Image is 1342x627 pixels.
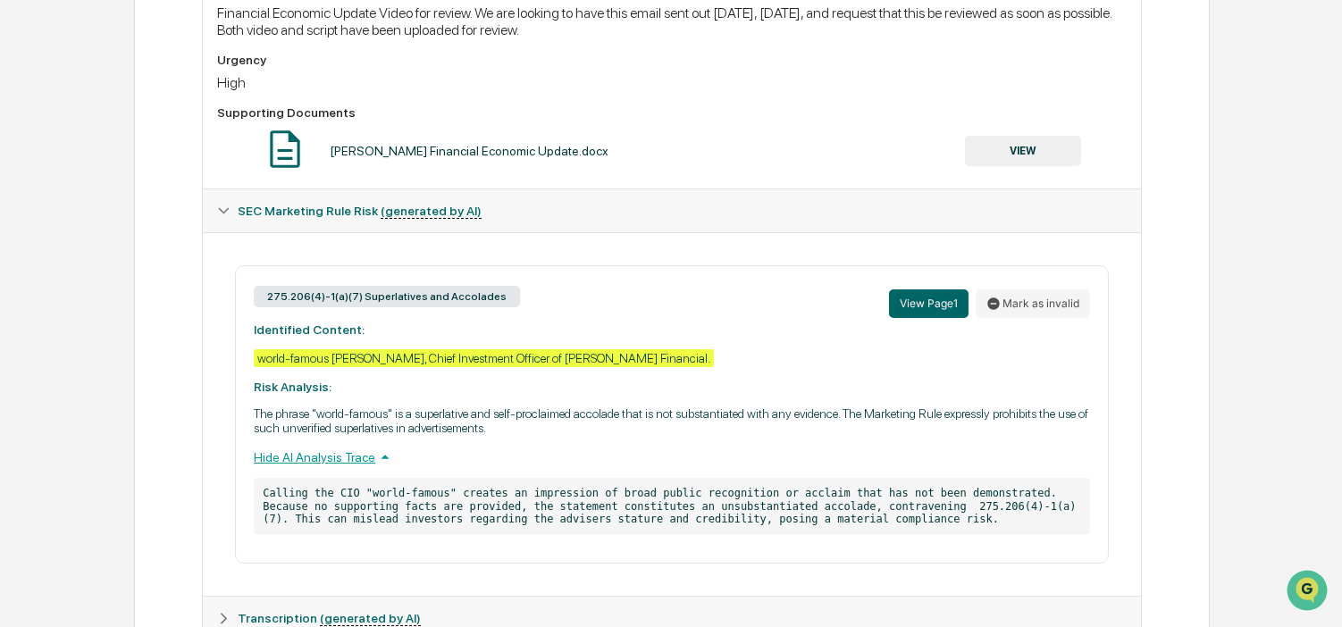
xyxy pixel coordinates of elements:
a: 🖐️Preclearance [11,217,122,249]
u: (generated by AI) [320,611,421,626]
div: [PERSON_NAME] Financial Economic Update.docx [330,144,608,158]
a: 🔎Data Lookup [11,251,120,283]
p: How can we help? [18,37,325,65]
div: Hide AI Analysis Trace [254,447,1089,467]
span: Preclearance [36,224,115,242]
div: Start new chat [61,136,293,154]
div: 🔎 [18,260,32,274]
u: (generated by AI) [381,204,482,219]
a: Powered byPylon [126,301,216,315]
button: Start new chat [304,141,325,163]
div: Supporting Documents [217,105,1126,120]
div: We're available if you need us! [61,154,226,168]
span: Attestations [147,224,222,242]
div: SEC Marketing Rule Risk (generated by AI) [203,189,1140,232]
div: 275.206(4)-1(a)(7) Superlatives and Accolades [254,286,520,307]
img: Document Icon [263,127,307,171]
strong: Risk Analysis: [254,380,331,394]
span: Transcription [238,611,421,625]
p: Calling the CIO "world-famous" creates an impression of broad public recognition or acclaim that ... [254,478,1089,534]
p: The phrase "world-famous" is a superlative and self-proclaimed accolade that is not substantiated... [254,406,1089,435]
strong: Identified Content: [254,322,365,337]
span: Pylon [178,302,216,315]
a: 🗄️Attestations [122,217,229,249]
div: High [217,74,1126,91]
img: 1746055101610-c473b297-6a78-478c-a979-82029cc54cd1 [18,136,50,168]
div: Urgency [217,53,1126,67]
div: 🖐️ [18,226,32,240]
button: View Page1 [889,289,969,318]
button: VIEW [965,136,1081,166]
div: Financial Economic Update Video for review. We are looking to have this email sent out [DATE], [D... [217,4,1126,38]
div: 🗄️ [130,226,144,240]
div: world-famous [PERSON_NAME], Chief Investment Officer of [PERSON_NAME] Financial. [254,349,714,367]
button: Mark as invalid [976,289,1090,318]
span: Data Lookup [36,258,113,276]
span: SEC Marketing Rule Risk [238,204,482,218]
iframe: Open customer support [1285,568,1333,616]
